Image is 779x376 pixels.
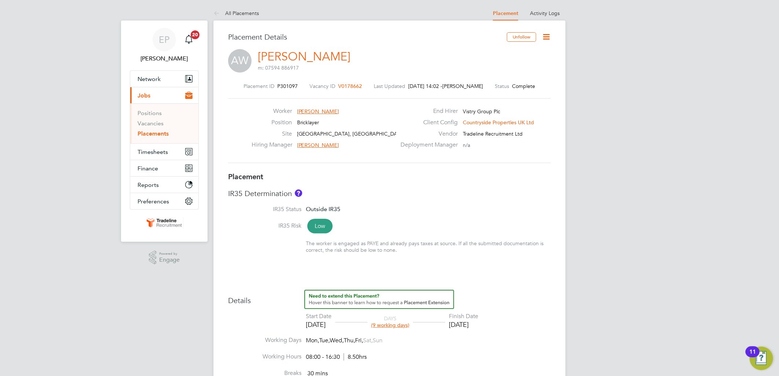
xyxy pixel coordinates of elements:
[252,141,292,149] label: Hiring Manager
[130,28,199,63] a: EP[PERSON_NAME]
[149,251,180,265] a: Powered byEngage
[130,71,198,87] button: Network
[507,32,536,42] button: Unfollow
[339,83,362,89] span: V0178662
[138,92,150,99] span: Jobs
[138,148,168,155] span: Timesheets
[182,28,196,51] a: 20
[228,222,301,230] label: IR35 Risk
[191,30,200,39] span: 20
[304,290,454,309] button: How to extend a Placement?
[130,177,198,193] button: Reports
[530,10,560,16] a: Activity Logs
[244,83,275,89] label: Placement ID
[258,49,350,64] a: [PERSON_NAME]
[228,49,252,73] span: AW
[213,10,259,16] a: All Placements
[449,320,478,329] div: [DATE]
[297,142,339,148] span: [PERSON_NAME]
[307,219,333,233] span: Low
[396,119,458,126] label: Client Config
[396,141,458,149] label: Deployment Manager
[297,130,406,137] span: [GEOGRAPHIC_DATA], [GEOGRAPHIC_DATA]
[396,130,458,138] label: Vendor
[278,83,298,89] span: P301097
[750,347,773,370] button: Open Resource Center, 11 new notifications
[145,217,183,229] img: tradelinerecruitment-logo-retina.png
[228,32,501,42] h3: Placement Details
[409,83,443,89] span: [DATE] 14:02 -
[138,130,169,137] a: Placements
[159,251,180,257] span: Powered by
[121,21,208,242] nav: Main navigation
[374,83,406,89] label: Last Updated
[319,337,330,344] span: Tue,
[159,257,180,263] span: Engage
[463,142,470,148] span: n/a
[749,352,756,361] div: 11
[295,189,302,197] button: About IR35
[443,83,483,89] span: [PERSON_NAME]
[130,144,198,160] button: Timesheets
[252,130,292,138] label: Site
[138,110,162,117] a: Positions
[306,313,332,320] div: Start Date
[130,54,199,63] span: Ellie Page
[138,198,169,205] span: Preferences
[228,172,263,181] b: Placement
[138,75,161,82] span: Network
[344,353,367,361] span: 8.50hrs
[463,119,534,126] span: Countryside Properties UK Ltd
[130,103,198,143] div: Jobs
[130,193,198,209] button: Preferences
[297,108,339,115] span: [PERSON_NAME]
[463,130,523,137] span: Tradeline Recruitment Ltd
[228,206,301,213] label: IR35 Status
[355,337,363,344] span: Fri,
[258,64,299,71] span: m: 07594 886917
[306,320,332,329] div: [DATE]
[330,337,344,344] span: Wed,
[344,337,355,344] span: Thu,
[493,10,518,16] a: Placement
[512,83,535,89] span: Complete
[252,119,292,126] label: Position
[228,290,551,305] h3: Details
[371,322,409,328] span: (9 working days)
[228,189,551,198] h3: IR35 Determination
[130,87,198,103] button: Jobs
[297,119,319,126] span: Bricklayer
[363,337,373,344] span: Sat,
[306,353,367,361] div: 08:00 - 16:30
[228,353,301,361] label: Working Hours
[310,83,336,89] label: Vacancy ID
[306,337,319,344] span: Mon,
[159,35,170,44] span: EP
[367,315,413,328] div: DAYS
[130,160,198,176] button: Finance
[396,107,458,115] label: End Hirer
[306,240,551,253] div: The worker is engaged as PAYE and already pays taxes at source. If all the submitted documentatio...
[138,181,159,188] span: Reports
[138,165,158,172] span: Finance
[495,83,509,89] label: Status
[130,217,199,229] a: Go to home page
[306,206,340,213] span: Outside IR35
[228,336,301,344] label: Working Days
[373,337,383,344] span: Sun
[463,108,500,115] span: Vistry Group Plc
[449,313,478,320] div: Finish Date
[138,120,164,127] a: Vacancies
[252,107,292,115] label: Worker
